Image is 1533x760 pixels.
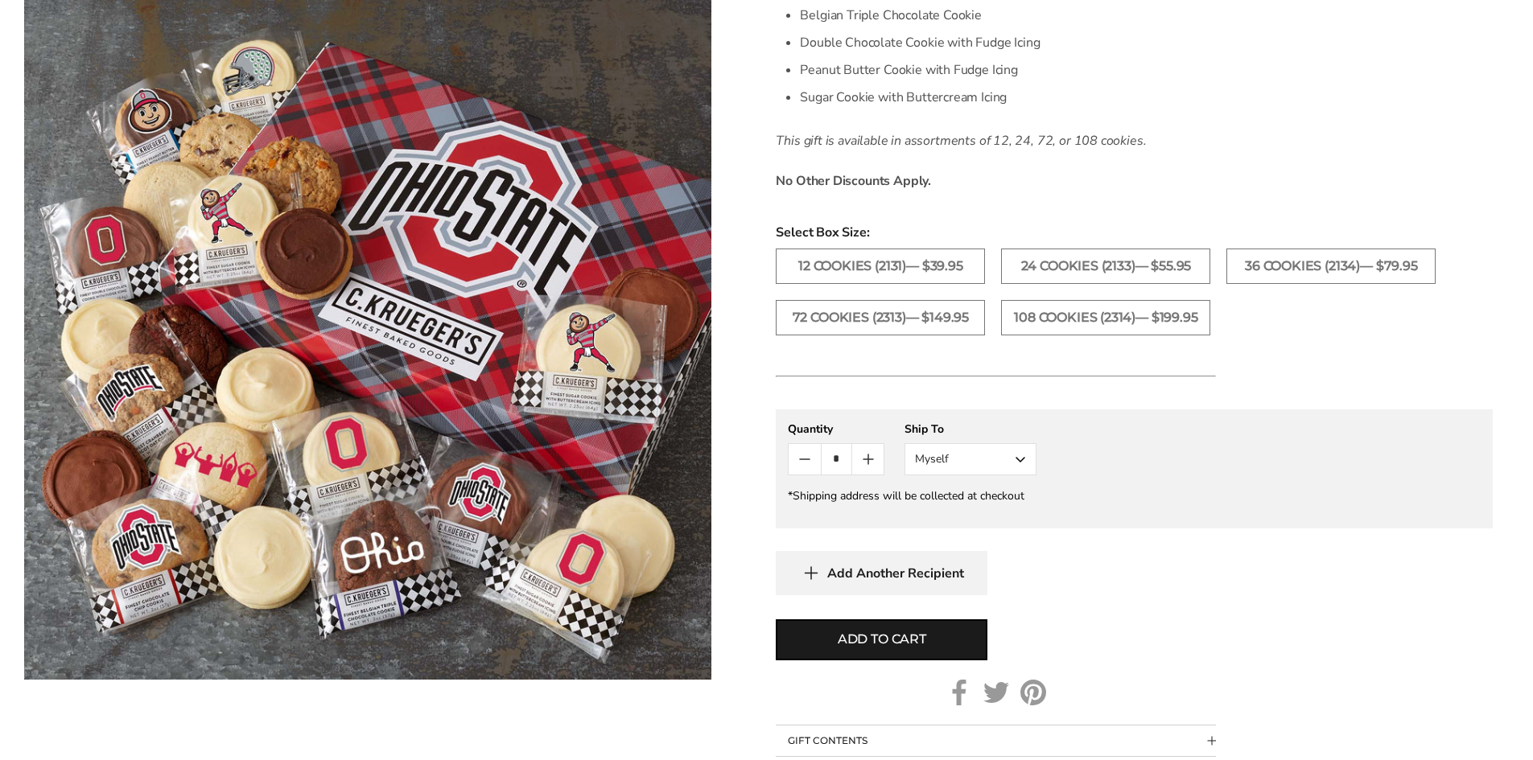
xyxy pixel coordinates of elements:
button: Add to cart [776,619,987,660]
li: Peanut Butter Cookie with Fudge Icing [800,56,1216,84]
div: Ship To [905,421,1036,437]
button: Collapsible block button [776,725,1216,756]
div: Quantity [788,421,884,437]
label: 108 Cookies (2314)— $199.95 [1001,300,1210,335]
label: 72 Cookies (2313)— $149.95 [776,300,985,335]
label: 36 Cookies (2134)— $79.95 [1226,249,1436,284]
em: This gift is available in assortments of 12, 24, 72, or 108 cookies. [776,132,1146,150]
div: *Shipping address will be collected at checkout [788,488,1481,503]
gfm-form: New recipient [776,409,1493,528]
span: Add to cart [838,630,926,649]
li: Belgian Triple Chocolate Cookie [800,2,1216,29]
button: Count plus [852,444,884,474]
strong: No Other Discounts Apply. [776,172,931,190]
span: Add Another Recipient [827,565,964,581]
a: Facebook [946,680,972,705]
label: 24 Cookies (2133)— $55.95 [1001,249,1210,284]
iframe: Sign Up via Text for Offers [13,699,167,747]
span: Select Box Size: [776,223,1493,242]
button: Add Another Recipient [776,551,987,595]
a: Pinterest [1020,680,1046,705]
input: Quantity [821,444,852,474]
li: Sugar Cookie with Buttercream Icing [800,84,1216,111]
button: Count minus [789,444,820,474]
a: Twitter [983,680,1009,705]
button: Myself [905,443,1036,475]
label: 12 Cookies (2131)— $39.95 [776,249,985,284]
li: Double Chocolate Cookie with Fudge Icing [800,29,1216,56]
